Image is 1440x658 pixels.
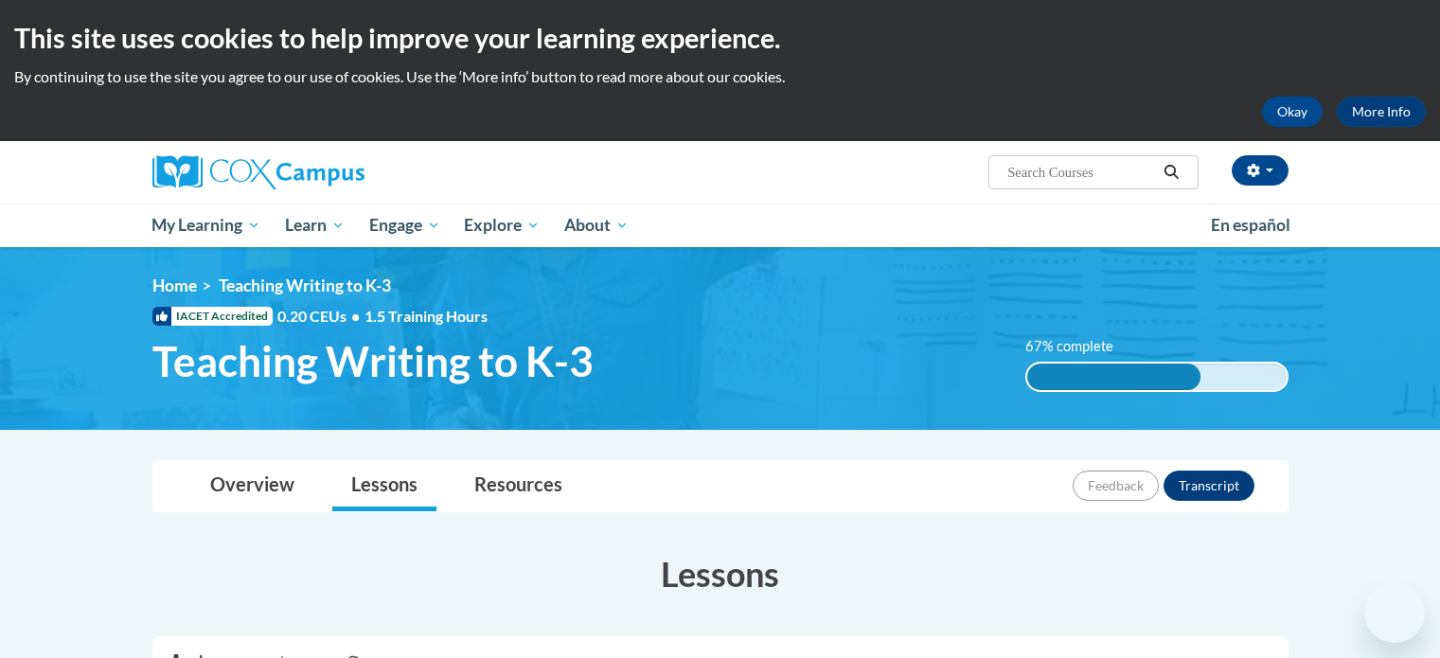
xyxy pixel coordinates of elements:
a: Cox Campus [152,155,512,189]
span: IACET Accredited [152,307,273,326]
span: Teaching Writing to K-3 [219,276,391,295]
a: Learn [273,204,357,247]
a: Overview [191,461,313,511]
a: More Info [1337,97,1426,127]
span: My Learning [151,214,260,237]
p: By continuing to use the site you agree to our use of cookies. Use the ‘More info’ button to read... [14,66,1426,87]
span: Teaching Writing to K-3 [152,336,594,386]
span: Explore [464,214,540,237]
iframe: Button to launch messaging window [1364,582,1425,643]
a: Explore [452,204,552,247]
span: En español [1211,215,1290,235]
a: Home [152,276,197,295]
button: Feedback [1073,471,1159,501]
button: Okay [1262,97,1323,127]
input: Search Courses [1005,161,1157,184]
a: About [552,204,641,247]
span: Learn [285,214,345,237]
a: My Learning [140,204,274,247]
span: 1.5 Training Hours [364,307,488,325]
span: Engage [369,214,440,237]
a: Engage [357,204,453,247]
div: Main menu [124,204,1317,247]
a: Resources [455,461,581,511]
h3: Lessons [152,550,1289,597]
label: 67% complete [1025,336,1134,357]
span: 0.20 CEUs [277,306,364,327]
a: En español [1199,205,1303,245]
div: 67% complete [1027,364,1200,390]
a: Lessons [332,461,436,511]
img: Cox Campus [152,155,364,189]
button: Transcript [1164,471,1254,501]
h2: This site uses cookies to help improve your learning experience. [14,19,1426,57]
button: Account Settings [1232,155,1289,186]
span: About [564,214,629,237]
button: Search [1157,161,1185,184]
span: • [351,307,360,325]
